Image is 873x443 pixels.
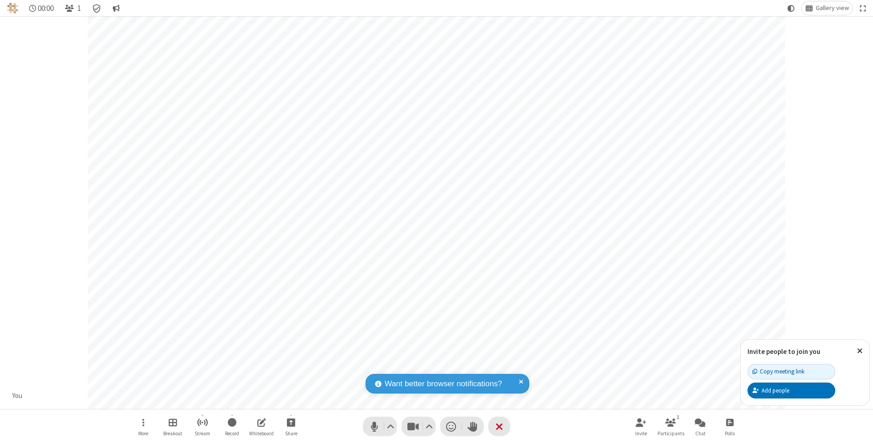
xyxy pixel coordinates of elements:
span: Want better browser notifications? [385,378,502,390]
button: Video setting [423,417,436,436]
div: Timer [25,1,58,15]
button: Start recording [218,413,246,439]
span: 1 [77,4,81,13]
button: Manage Breakout Rooms [159,413,186,439]
button: Add people [748,383,835,398]
div: Meeting details Encryption enabled [88,1,105,15]
img: QA Selenium DO NOT DELETE OR CHANGE [7,3,18,14]
button: Open participant list [657,413,684,439]
button: Raise hand [462,417,484,436]
span: Participants [657,431,684,436]
span: Chat [695,431,706,436]
span: Share [285,431,297,436]
span: Record [225,431,239,436]
button: Stop video (⌘+Shift+V) [401,417,436,436]
span: More [138,431,148,436]
div: 1 [674,413,682,421]
span: Breakout [163,431,182,436]
button: Open chat [687,413,714,439]
button: Close popover [850,340,869,362]
span: 00:00 [38,4,54,13]
label: Invite people to join you [748,347,820,356]
button: Start sharing [277,413,305,439]
button: Start streaming [189,413,216,439]
button: Using system theme [784,1,798,15]
button: Open poll [716,413,743,439]
button: Change layout [802,1,853,15]
span: Polls [725,431,735,436]
button: Audio settings [385,417,397,436]
span: Stream [195,431,210,436]
span: Invite [635,431,647,436]
span: Whiteboard [249,431,274,436]
button: End or leave meeting [488,417,510,436]
button: Conversation [109,1,123,15]
button: Fullscreen [856,1,870,15]
button: Open menu [130,413,157,439]
div: Copy meeting link [753,367,804,376]
button: Open shared whiteboard [248,413,275,439]
span: Gallery view [816,5,849,12]
button: Invite participants (⌘+Shift+I) [627,413,655,439]
button: Send a reaction [440,417,462,436]
div: You [9,391,26,401]
button: Mute (⌘+Shift+A) [363,417,397,436]
button: Open participant list [61,1,85,15]
button: Copy meeting link [748,364,835,379]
